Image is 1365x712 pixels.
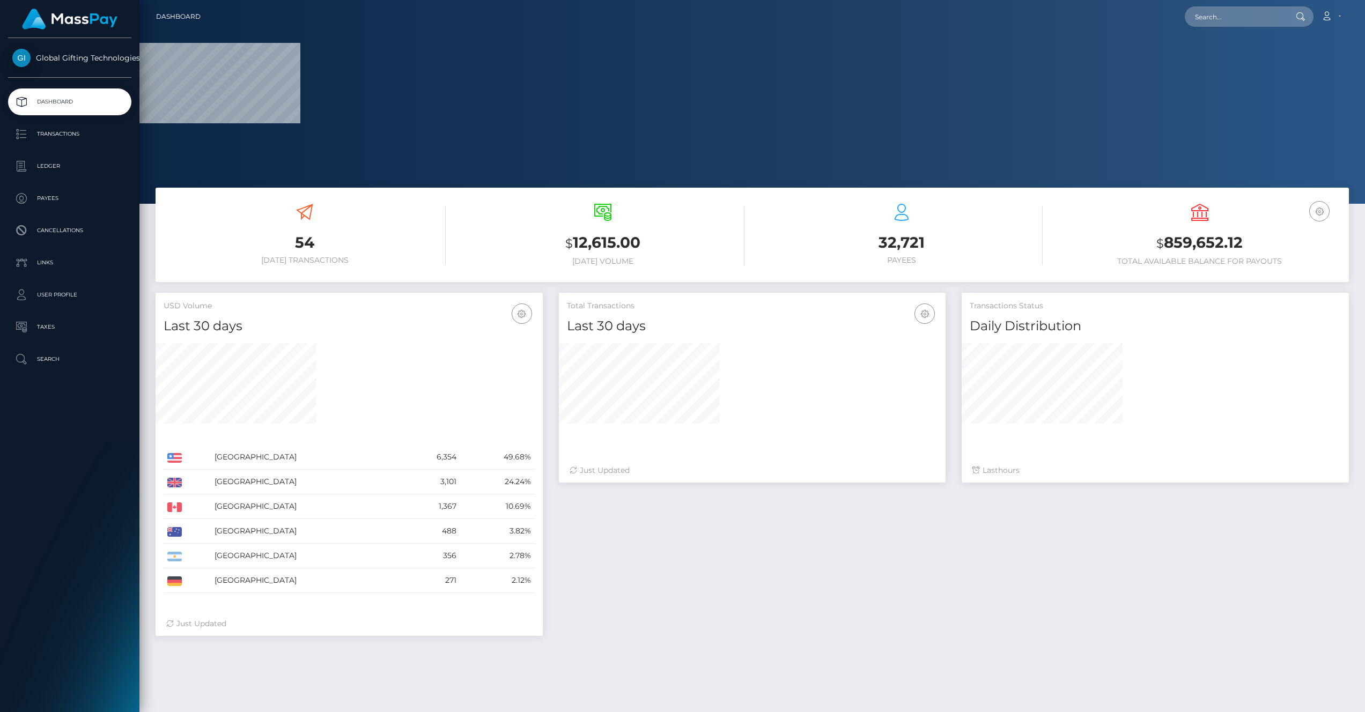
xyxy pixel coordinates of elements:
[12,255,127,271] p: Links
[460,445,535,470] td: 49.68%
[8,314,131,340] a: Taxes
[167,502,182,512] img: CA.png
[167,453,182,463] img: US.png
[166,618,532,629] div: Just Updated
[761,256,1043,265] h6: Payees
[1156,236,1164,251] small: $
[12,49,31,67] img: Global Gifting Technologies Inc
[211,544,402,568] td: [GEOGRAPHIC_DATA]
[8,121,131,147] a: Transactions
[8,217,131,244] a: Cancellations
[462,257,744,266] h6: [DATE] Volume
[164,301,535,311] h5: USD Volume
[402,568,460,593] td: 271
[402,544,460,568] td: 356
[402,445,460,470] td: 6,354
[8,53,131,63] span: Global Gifting Technologies Inc
[402,470,460,494] td: 3,101
[8,185,131,212] a: Payees
[402,494,460,519] td: 1,367
[156,5,201,28] a: Dashboard
[12,319,127,335] p: Taxes
[12,287,127,303] p: User Profile
[8,249,131,276] a: Links
[460,470,535,494] td: 24.24%
[970,317,1341,336] h4: Daily Distribution
[164,256,446,265] h6: [DATE] Transactions
[164,232,446,253] h3: 54
[1059,232,1341,254] h3: 859,652.12
[1059,257,1341,266] h6: Total Available Balance for Payouts
[8,346,131,373] a: Search
[211,519,402,544] td: [GEOGRAPHIC_DATA]
[8,153,131,180] a: Ledger
[12,222,127,239] p: Cancellations
[8,281,131,308] a: User Profile
[1185,6,1286,27] input: Search...
[167,576,182,586] img: DE.png
[164,317,535,336] h4: Last 30 days
[567,317,938,336] h4: Last 30 days
[12,126,127,142] p: Transactions
[211,445,402,470] td: [GEOGRAPHIC_DATA]
[8,88,131,115] a: Dashboard
[211,494,402,519] td: [GEOGRAPHIC_DATA]
[460,494,535,519] td: 10.69%
[460,568,535,593] td: 2.12%
[402,519,460,544] td: 488
[462,232,744,254] h3: 12,615.00
[570,465,935,476] div: Just Updated
[970,301,1341,311] h5: Transactions Status
[972,465,1338,476] div: Last hours
[12,94,127,110] p: Dashboard
[12,158,127,174] p: Ledger
[12,190,127,206] p: Payees
[211,470,402,494] td: [GEOGRAPHIC_DATA]
[567,301,938,311] h5: Total Transactions
[565,236,573,251] small: $
[460,519,535,544] td: 3.82%
[167,552,182,561] img: AR.png
[22,9,117,29] img: MassPay Logo
[211,568,402,593] td: [GEOGRAPHIC_DATA]
[12,351,127,367] p: Search
[460,544,535,568] td: 2.78%
[167,478,182,487] img: GB.png
[761,232,1043,253] h3: 32,721
[167,527,182,537] img: AU.png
